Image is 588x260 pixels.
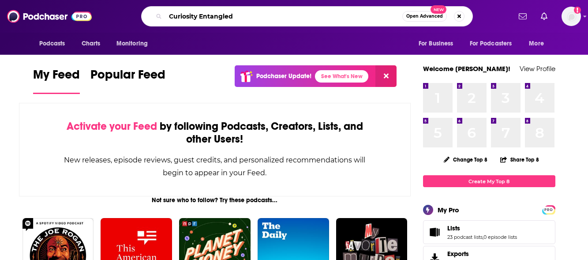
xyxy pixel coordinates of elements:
[110,35,159,52] button: open menu
[529,38,544,50] span: More
[33,67,80,94] a: My Feed
[500,151,539,168] button: Share Top 8
[90,67,165,87] span: Popular Feed
[447,224,517,232] a: Lists
[419,38,453,50] span: For Business
[537,9,551,24] a: Show notifications dropdown
[543,206,554,213] a: PRO
[562,7,581,26] span: Logged in as hconnor
[76,35,106,52] a: Charts
[67,120,157,133] span: Activate your Feed
[33,67,80,87] span: My Feed
[406,14,443,19] span: Open Advanced
[423,175,555,187] a: Create My Top 8
[165,9,402,23] input: Search podcasts, credits, & more...
[520,64,555,73] a: View Profile
[7,8,92,25] img: Podchaser - Follow, Share and Rate Podcasts
[33,35,77,52] button: open menu
[141,6,473,26] div: Search podcasts, credits, & more...
[431,5,446,14] span: New
[447,224,460,232] span: Lists
[423,220,555,244] span: Lists
[64,120,367,146] div: by following Podcasts, Creators, Lists, and other Users!
[483,234,483,240] span: ,
[412,35,464,52] button: open menu
[19,196,411,204] div: Not sure who to follow? Try these podcasts...
[447,234,483,240] a: 23 podcast lists
[315,70,368,83] a: See What's New
[543,207,554,213] span: PRO
[402,11,447,22] button: Open AdvancedNew
[483,234,517,240] a: 0 episode lists
[82,38,101,50] span: Charts
[438,206,459,214] div: My Pro
[470,38,512,50] span: For Podcasters
[562,7,581,26] img: User Profile
[423,64,510,73] a: Welcome [PERSON_NAME]!
[515,9,530,24] a: Show notifications dropdown
[447,250,469,258] span: Exports
[39,38,65,50] span: Podcasts
[116,38,148,50] span: Monitoring
[256,72,311,80] p: Podchaser Update!
[574,7,581,14] svg: Add a profile image
[426,226,444,238] a: Lists
[464,35,525,52] button: open menu
[64,154,367,179] div: New releases, episode reviews, guest credits, and personalized recommendations will begin to appe...
[523,35,555,52] button: open menu
[90,67,165,94] a: Popular Feed
[438,154,493,165] button: Change Top 8
[562,7,581,26] button: Show profile menu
